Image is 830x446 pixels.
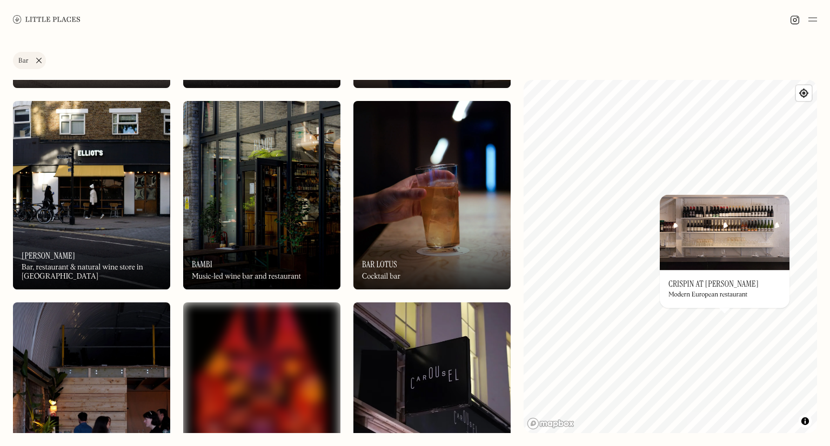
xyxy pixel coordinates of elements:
h3: Bambi [192,259,212,269]
h3: [PERSON_NAME] [22,251,75,261]
img: Bar Lotus [353,101,511,289]
img: Elliot's [13,101,170,289]
a: BambiBambiBambiMusic-led wine bar and restaurant [183,101,340,289]
a: Bar LotusBar LotusBar LotusCocktail bar [353,101,511,289]
div: Music-led wine bar and restaurant [192,272,301,281]
div: Cocktail bar [362,272,400,281]
div: Bar [18,58,29,64]
img: Crispin at Studio Voltaire [660,194,789,270]
h3: Bar Lotus [362,259,397,269]
span: Toggle attribution [802,415,808,427]
a: Elliot'sElliot's[PERSON_NAME]Bar, restaurant & natural wine store in [GEOGRAPHIC_DATA] [13,101,170,289]
div: Modern European restaurant [668,292,747,299]
canvas: Map [524,80,817,433]
img: Bambi [183,101,340,289]
a: Crispin at Studio VoltaireCrispin at Studio VoltaireCrispin at [PERSON_NAME]Modern European resta... [660,194,789,308]
a: Bar [13,52,46,69]
h3: Crispin at [PERSON_NAME] [668,279,759,289]
div: Bar, restaurant & natural wine store in [GEOGRAPHIC_DATA] [22,263,162,281]
button: Toggle attribution [799,415,812,428]
button: Find my location [796,85,812,101]
a: Mapbox homepage [527,417,574,430]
